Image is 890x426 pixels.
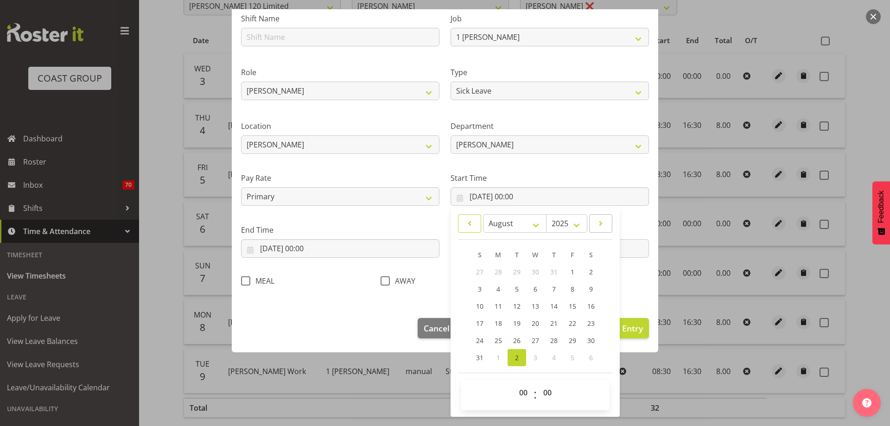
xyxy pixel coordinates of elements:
[552,285,556,293] span: 7
[451,172,649,184] label: Start Time
[241,13,439,24] label: Shift Name
[545,280,563,298] a: 7
[476,336,483,345] span: 24
[563,298,582,315] a: 15
[569,336,576,345] span: 29
[526,280,545,298] a: 6
[496,285,500,293] span: 4
[552,250,556,259] span: T
[451,187,649,206] input: Click to select...
[515,285,519,293] span: 5
[550,336,558,345] span: 28
[872,181,890,244] button: Feedback - Show survey
[390,276,415,286] span: AWAY
[563,332,582,349] a: 29
[545,332,563,349] a: 28
[495,267,502,276] span: 28
[495,319,502,328] span: 18
[877,191,885,223] span: Feedback
[476,302,483,311] span: 10
[582,315,600,332] a: 23
[545,315,563,332] a: 21
[571,285,574,293] span: 8
[451,67,649,78] label: Type
[451,13,649,24] label: Job
[532,267,539,276] span: 30
[550,302,558,311] span: 14
[513,319,521,328] span: 19
[569,302,576,311] span: 15
[550,267,558,276] span: 31
[532,302,539,311] span: 13
[563,280,582,298] a: 8
[470,280,489,298] a: 3
[241,28,439,46] input: Shift Name
[515,250,519,259] span: T
[589,250,593,259] span: S
[571,267,574,276] span: 1
[563,315,582,332] a: 22
[489,298,508,315] a: 11
[526,298,545,315] a: 13
[424,322,450,334] span: Cancel
[513,267,521,276] span: 29
[582,332,600,349] a: 30
[250,276,274,286] span: MEAL
[534,383,537,407] span: :
[508,315,526,332] a: 19
[571,353,574,362] span: 5
[534,285,537,293] span: 6
[241,67,439,78] label: Role
[550,319,558,328] span: 21
[563,263,582,280] a: 1
[476,319,483,328] span: 17
[545,298,563,315] a: 14
[418,318,456,338] button: Cancel
[569,319,576,328] span: 22
[476,267,483,276] span: 27
[532,319,539,328] span: 20
[532,250,538,259] span: W
[478,250,482,259] span: S
[451,121,649,132] label: Department
[591,323,643,334] span: Update Entry
[495,250,501,259] span: M
[589,285,593,293] span: 9
[589,353,593,362] span: 6
[508,280,526,298] a: 5
[478,285,482,293] span: 3
[241,224,439,235] label: End Time
[589,267,593,276] span: 2
[495,336,502,345] span: 25
[489,315,508,332] a: 18
[534,353,537,362] span: 3
[489,332,508,349] a: 25
[582,298,600,315] a: 16
[526,332,545,349] a: 27
[470,315,489,332] a: 17
[241,121,439,132] label: Location
[470,332,489,349] a: 24
[513,302,521,311] span: 12
[495,302,502,311] span: 11
[489,280,508,298] a: 4
[476,353,483,362] span: 31
[552,353,556,362] span: 4
[241,239,439,258] input: Click to select...
[526,315,545,332] a: 20
[582,263,600,280] a: 2
[508,332,526,349] a: 26
[862,398,871,407] img: help-xxl-2.png
[532,336,539,345] span: 27
[470,349,489,366] a: 31
[513,336,521,345] span: 26
[470,298,489,315] a: 10
[496,353,500,362] span: 1
[515,353,519,362] span: 2
[587,336,595,345] span: 30
[241,172,439,184] label: Pay Rate
[587,319,595,328] span: 23
[508,298,526,315] a: 12
[582,280,600,298] a: 9
[571,250,574,259] span: F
